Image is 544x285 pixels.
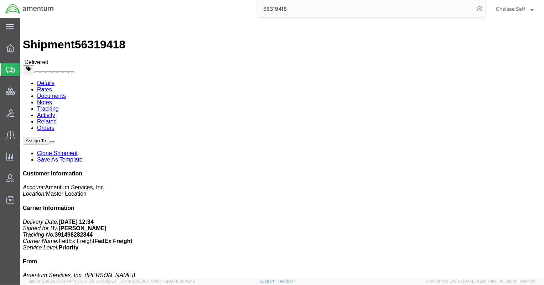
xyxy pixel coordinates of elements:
[496,5,534,13] button: Chelsee Self
[278,279,296,283] a: Feedback
[87,279,116,283] span: [DATE] 10:42:29
[5,4,54,14] img: logo
[20,18,544,278] iframe: FS Legacy Container
[29,279,116,283] span: Server: 2025.16.0-9544af67660
[260,279,278,283] a: Support
[119,279,195,283] span: Client: 2025.16.0-8fc0770
[426,278,535,284] span: Copyright © [DATE]-[DATE] Agistix Inc., All Rights Reserved
[496,5,525,13] span: Chelsee Self
[167,279,195,283] span: [DATE] 10:40:19
[258,0,475,17] input: Search for shipment number, reference number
